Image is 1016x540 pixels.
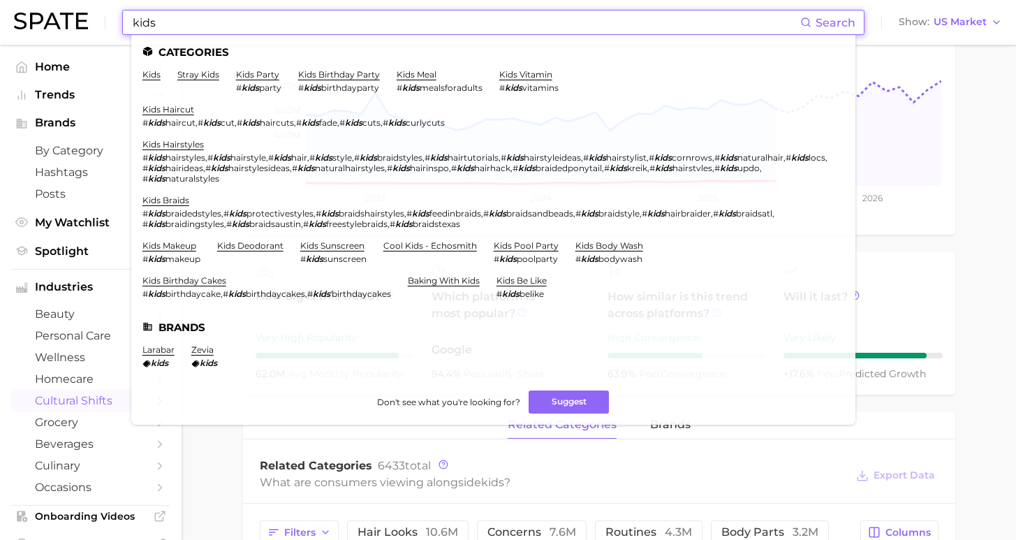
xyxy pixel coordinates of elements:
span: curlycuts [406,117,445,128]
span: # [583,152,589,163]
span: # [397,82,402,93]
span: # [354,152,360,163]
button: Trends [11,85,170,105]
span: braidstyles [377,152,422,163]
span: occasions [35,481,147,494]
a: kids hairstyles [142,139,204,149]
span: grocery [35,416,147,429]
span: # [236,82,242,93]
em: kids [213,152,230,163]
span: total [378,459,431,472]
em: kids [506,152,524,163]
em: kids [148,173,165,184]
span: belike [520,289,544,299]
a: kids party [236,69,279,80]
a: cool kids - echosmith [383,240,477,251]
span: # [786,152,791,163]
em: kids [581,254,598,264]
em: kids [232,219,249,229]
div: 9 / 10 [783,353,943,358]
em: kids [306,254,323,264]
a: grocery [11,411,170,433]
em: kids [148,219,165,229]
input: Search here for a brand, industry, or ingredient [131,10,800,34]
span: # [142,289,148,299]
span: My Watchlist [35,216,147,229]
em: kids [302,117,319,128]
em: kids [242,82,259,93]
span: homecare [35,372,147,386]
span: braidedponytail [536,163,602,173]
a: kids braids [142,195,189,205]
span: haircut [165,117,196,128]
a: larabar [142,344,175,355]
span: # [387,163,392,173]
span: # [298,82,304,93]
em: kids [148,254,165,264]
li: Categories [142,46,844,58]
li: Brands [142,321,844,333]
span: personal care [35,329,147,342]
span: # [142,173,148,184]
span: hairstyleideas [524,152,581,163]
div: , , , , , , , , , , , [142,208,827,229]
span: braidsatl [736,208,772,219]
span: # [268,152,274,163]
span: # [513,163,518,173]
a: kids birthday cakes [142,275,226,286]
a: kids makeup [142,240,196,251]
span: wellness [35,351,147,364]
em: kids [402,82,420,93]
em: kids [581,208,598,219]
span: culinary [35,459,147,472]
a: Hashtags [11,161,170,183]
em: kids [720,163,737,173]
span: braidshairstyles [339,208,404,219]
span: # [406,208,412,219]
em: kids [315,152,332,163]
span: predicted growth [817,367,926,380]
span: cultural shifts [35,394,147,407]
span: # [142,163,148,173]
button: Industries [11,277,170,298]
a: kids sunscreen [300,240,365,251]
span: # [142,208,148,219]
span: Hashtags [35,166,147,179]
span: hairtutorials [448,152,499,163]
span: # [296,117,302,128]
a: kids deodorant [217,240,284,251]
span: Industries [35,281,147,293]
span: naturalstyles [165,173,219,184]
span: cut [221,117,235,128]
em: kids [655,163,672,173]
em: kids [388,117,406,128]
a: zevia [191,344,214,355]
em: kids [392,163,410,173]
div: , , [142,289,391,299]
button: Brands [11,112,170,133]
span: style [332,152,352,163]
span: birthdayparty [321,82,379,93]
span: # [303,219,309,229]
span: # [223,208,229,219]
a: kids be like [496,275,547,286]
span: Columns [885,527,931,539]
a: cultural shifts [11,390,170,411]
span: vitamins [522,82,559,93]
span: sunscreen [323,254,367,264]
span: concerns [487,527,576,538]
em: kids [242,117,260,128]
span: Show [899,18,929,26]
span: braidsaustin [249,219,301,229]
em: kids [412,208,429,219]
span: Brands [35,117,147,129]
span: Don't see what you're looking for? [377,397,520,407]
span: feedinbraids [429,208,481,219]
a: by Category [11,140,170,161]
em: kids [654,152,672,163]
span: bodywash [598,254,642,264]
span: # [575,208,581,219]
span: makeup [165,254,200,264]
span: Spotlight [35,245,147,258]
span: party [259,82,281,93]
